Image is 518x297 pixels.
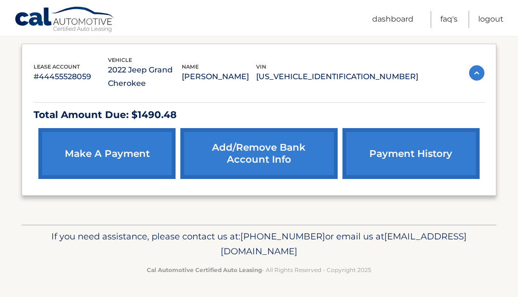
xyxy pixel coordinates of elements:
strong: Cal Automotive Certified Auto Leasing [147,266,262,273]
span: vin [256,63,266,70]
a: Logout [478,11,504,28]
a: Cal Automotive [14,6,115,34]
a: make a payment [38,128,176,179]
p: [PERSON_NAME] [182,70,256,83]
p: If you need assistance, please contact us at: or email us at [36,229,482,260]
a: payment history [342,128,480,179]
span: name [182,63,199,70]
p: [US_VEHICLE_IDENTIFICATION_NUMBER] [256,70,418,83]
img: accordion-active.svg [469,65,484,81]
p: Total Amount Due: $1490.48 [34,107,484,123]
p: 2022 Jeep Grand Cherokee [108,63,182,90]
a: Dashboard [372,11,413,28]
p: #44455528059 [34,70,108,83]
a: FAQ's [440,11,458,28]
span: lease account [34,63,80,70]
a: Add/Remove bank account info [180,128,337,179]
p: - All Rights Reserved - Copyright 2025 [36,265,482,275]
span: vehicle [108,57,132,63]
span: [PHONE_NUMBER] [240,231,325,242]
